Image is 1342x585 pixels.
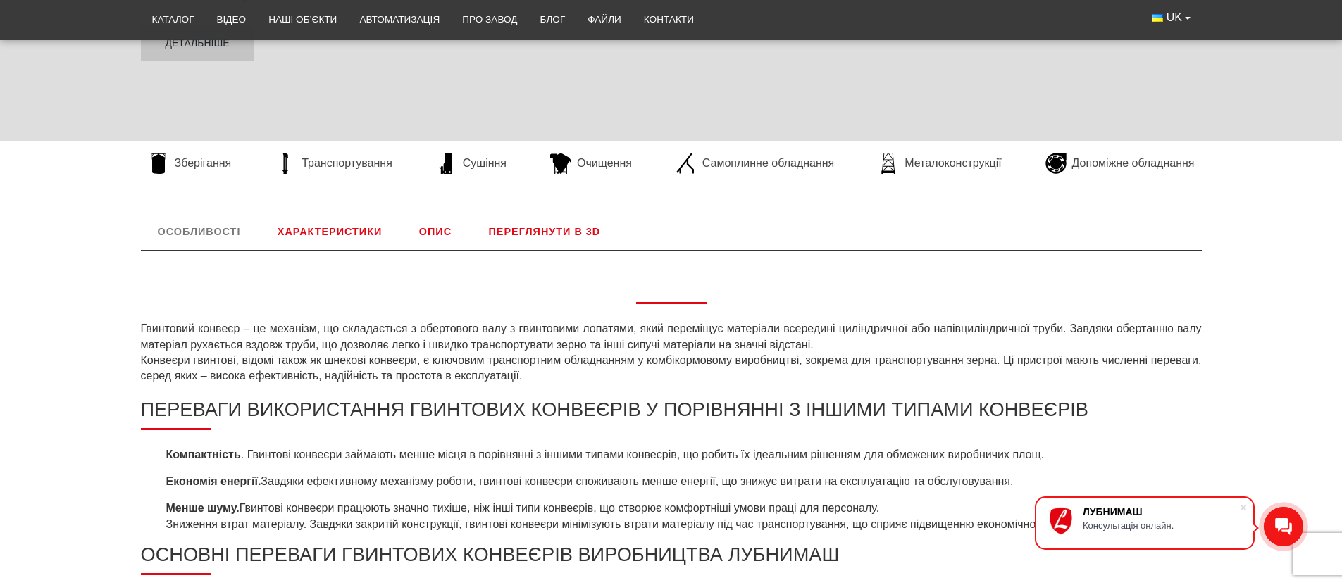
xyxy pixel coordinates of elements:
[141,213,258,250] a: Особливості
[141,4,206,35] a: Каталог
[141,26,254,61] a: Детальніше
[576,4,633,35] a: Файли
[1083,506,1239,517] div: ЛУБНИМАШ
[166,475,261,487] strong: Економія енергії.
[905,156,1001,171] span: Металоконструкції
[141,321,1202,384] p: Гвинтовий конвеєр – це механізм, що складається з обертового валу з гвинтовими лопатями, який пер...
[543,153,639,174] a: Очищення
[161,474,1202,489] li: Завдяки ефективному механізму роботи, гвинтові конвеєри споживають менше енергії, що знижує витра...
[429,153,514,174] a: Сушіння
[1152,14,1163,22] img: Українська
[175,156,232,171] span: Зберігання
[669,153,841,174] a: Самоплинне обладнання
[161,501,1202,532] li: Гвинтові конвеєри працюють значно тихіше, ніж інші типи конвеєрів, що створює комфортніші умови п...
[166,448,241,460] strong: Компактність
[528,4,576,35] a: Блог
[463,156,507,171] span: Сушіння
[402,213,468,250] a: Опис
[348,4,451,35] a: Автоматизація
[451,4,528,35] a: Про завод
[302,156,392,171] span: Транспортування
[633,4,705,35] a: Контакти
[166,502,240,514] strong: Менше шуму.
[472,213,618,250] a: Переглянути в 3D
[261,213,399,250] a: Характеристики
[1072,156,1195,171] span: Допоміжне обладнання
[268,153,399,174] a: Транспортування
[161,447,1202,463] li: . Гвинтові конвеєри займають менше місця в порівнянні з іншими типами конвеєрів, що робить їх іде...
[1141,4,1201,31] button: UK
[577,156,632,171] span: Очищення
[257,4,348,35] a: Наші об’єкти
[1167,10,1182,25] span: UK
[141,398,1202,430] h2: Переваги використання гвинтових конвеєрів у порівнянні з іншими типами конвеєрів
[871,153,1008,174] a: Металоконструкції
[1038,153,1202,174] a: Допоміжне обладнання
[141,543,1202,575] h2: Основні переваги гвинтових конвеєрів виробництва Лубнимаш
[206,4,258,35] a: Відео
[141,153,239,174] a: Зберігання
[1083,520,1239,531] div: Консультація онлайн.
[702,156,834,171] span: Самоплинне обладнання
